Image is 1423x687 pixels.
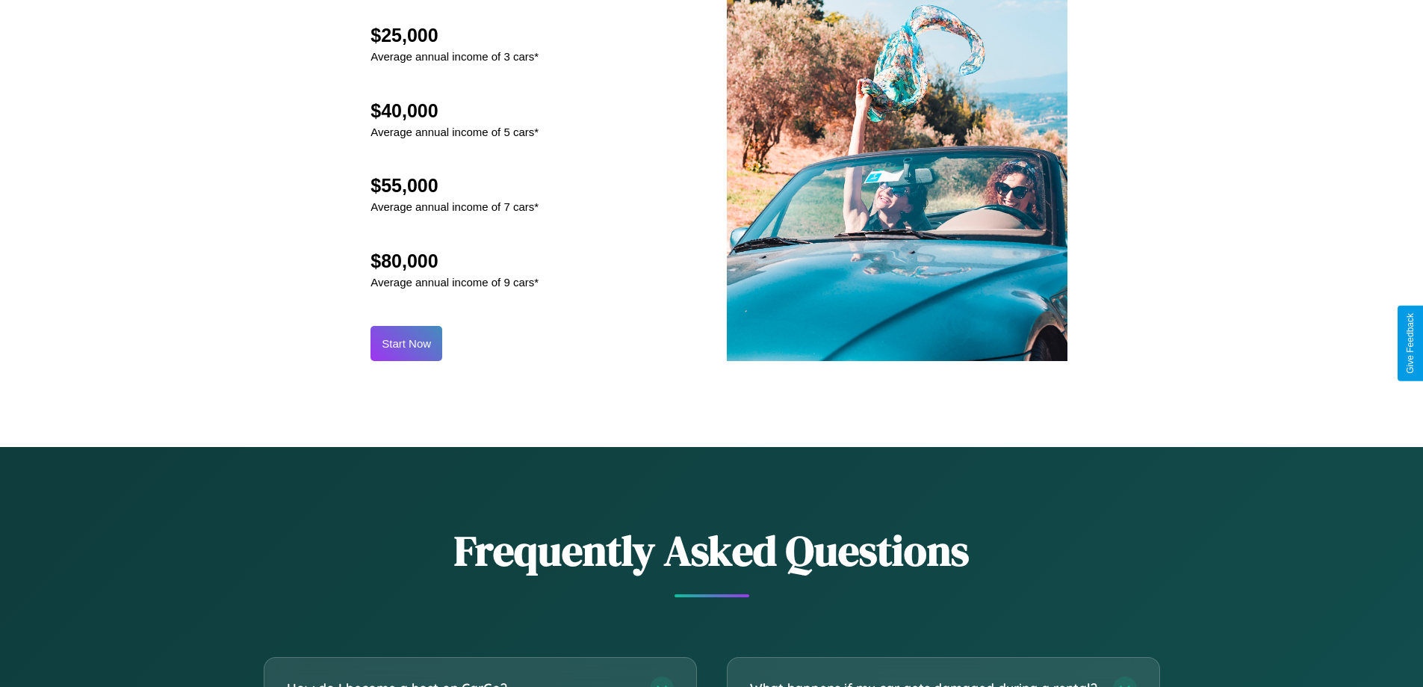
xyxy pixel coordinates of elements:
[371,272,539,292] p: Average annual income of 9 cars*
[1405,313,1416,374] div: Give Feedback
[371,250,539,272] h2: $80,000
[371,122,539,142] p: Average annual income of 5 cars*
[371,175,539,197] h2: $55,000
[371,25,539,46] h2: $25,000
[371,326,442,361] button: Start Now
[264,522,1160,579] h2: Frequently Asked Questions
[371,197,539,217] p: Average annual income of 7 cars*
[371,100,539,122] h2: $40,000
[371,46,539,67] p: Average annual income of 3 cars*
